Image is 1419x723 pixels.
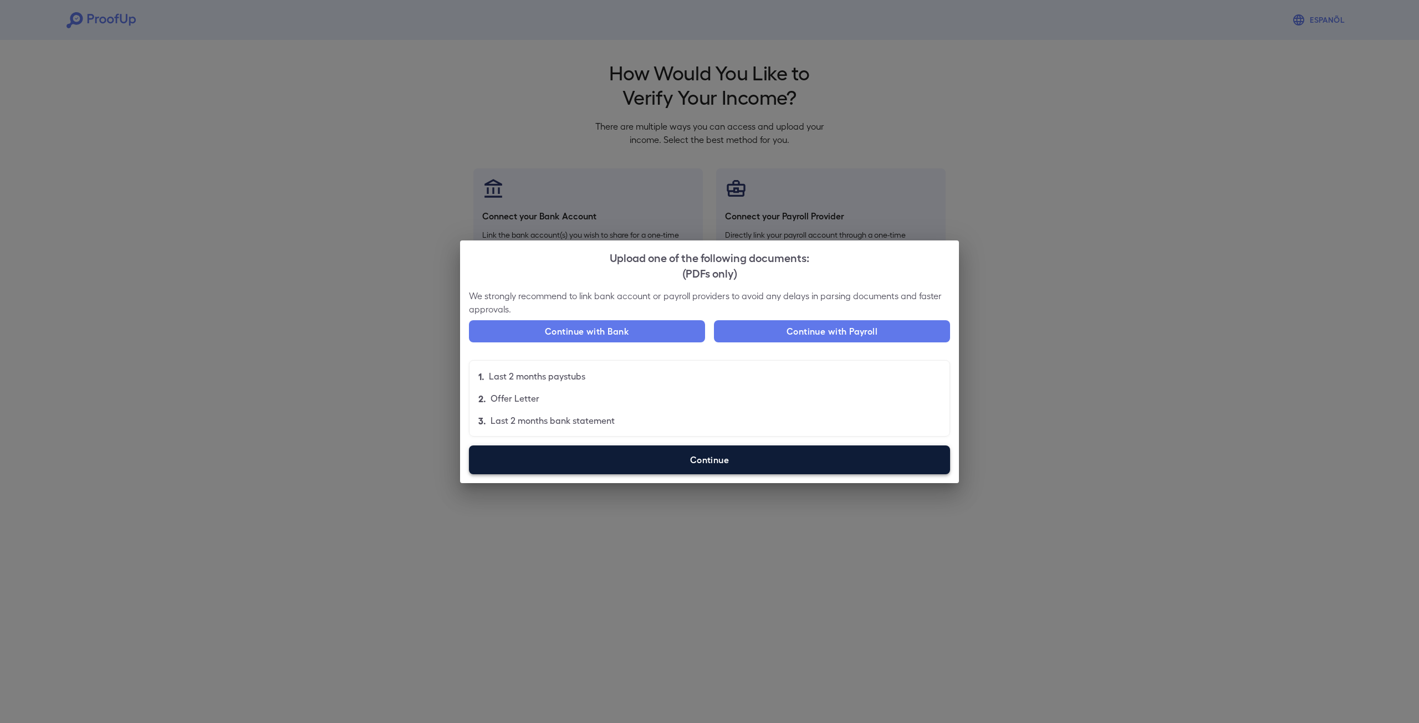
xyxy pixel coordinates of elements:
[491,414,615,427] p: Last 2 months bank statement
[491,392,539,405] p: Offer Letter
[469,265,950,280] div: (PDFs only)
[478,392,486,405] p: 2.
[478,414,486,427] p: 3.
[489,370,585,383] p: Last 2 months paystubs
[460,240,959,289] h2: Upload one of the following documents:
[478,370,484,383] p: 1.
[469,445,950,474] label: Continue
[469,289,950,316] p: We strongly recommend to link bank account or payroll providers to avoid any delays in parsing do...
[714,320,950,342] button: Continue with Payroll
[469,320,705,342] button: Continue with Bank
